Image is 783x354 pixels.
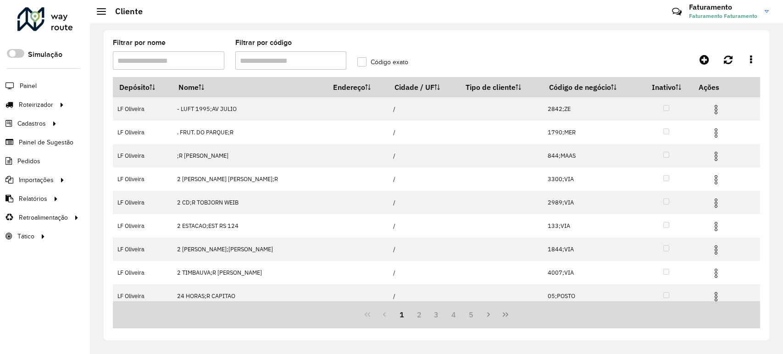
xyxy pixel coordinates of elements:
th: Ações [692,77,747,97]
label: Simulação [28,49,62,60]
button: 2 [411,306,428,323]
td: / [388,167,459,191]
span: Roteirizador [19,100,53,110]
td: . FRUT. DO PARQUE;R [172,121,327,144]
td: 2842;ZE [543,97,641,121]
button: 1 [393,306,411,323]
td: / [388,238,459,261]
span: Importações [19,175,54,185]
td: / [388,261,459,284]
button: Next Page [480,306,497,323]
td: LF Oliveira [113,191,172,214]
a: Contato Rápido [667,2,687,22]
td: 133;VIA [543,214,641,238]
td: / [388,191,459,214]
th: Cidade / UF [388,77,459,97]
td: 2 CD;R TOBJORN WEIB [172,191,327,214]
td: LF Oliveira [113,121,172,144]
td: LF Oliveira [113,284,172,308]
span: Faturamento Faturamento [689,12,758,20]
button: 3 [428,306,445,323]
span: Tático [17,232,34,241]
span: Painel de Sugestão [19,138,73,147]
button: 4 [445,306,462,323]
td: 2 ESTACAO;EST RS 124 [172,214,327,238]
td: LF Oliveira [113,97,172,121]
td: / [388,97,459,121]
th: Código de negócio [543,77,641,97]
label: Filtrar por código [235,37,292,48]
td: / [388,121,459,144]
td: 05;POSTO [543,284,641,308]
td: 2 [PERSON_NAME] [PERSON_NAME];R [172,167,327,191]
td: 2989;VIA [543,191,641,214]
td: ;R [PERSON_NAME] [172,144,327,167]
span: Painel [20,81,37,91]
span: Retroalimentação [19,213,68,222]
td: LF Oliveira [113,261,172,284]
th: Depósito [113,77,172,97]
td: - LUFT 1995;AV JULIO [172,97,327,121]
span: Pedidos [17,156,40,166]
label: Filtrar por nome [113,37,166,48]
label: Código exato [357,57,408,67]
td: LF Oliveira [113,238,172,261]
td: 1790;MER [543,121,641,144]
td: / [388,214,459,238]
td: LF Oliveira [113,144,172,167]
td: / [388,144,459,167]
th: Inativo [641,77,692,97]
h2: Cliente [106,6,143,17]
td: LF Oliveira [113,214,172,238]
button: Last Page [497,306,514,323]
h3: Faturamento [689,3,758,11]
td: 2 [PERSON_NAME];[PERSON_NAME] [172,238,327,261]
button: 5 [462,306,480,323]
td: 2 TIMBAUVA;R [PERSON_NAME] [172,261,327,284]
td: 844;MAAS [543,144,641,167]
td: LF Oliveira [113,167,172,191]
span: Cadastros [17,119,46,128]
td: 24 HORAS;R CAPITAO [172,284,327,308]
td: 3300;VIA [543,167,641,191]
td: 4007;VIA [543,261,641,284]
span: Relatórios [19,194,47,204]
td: 1844;VIA [543,238,641,261]
td: / [388,284,459,308]
th: Endereço [327,77,388,97]
th: Nome [172,77,327,97]
th: Tipo de cliente [459,77,543,97]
